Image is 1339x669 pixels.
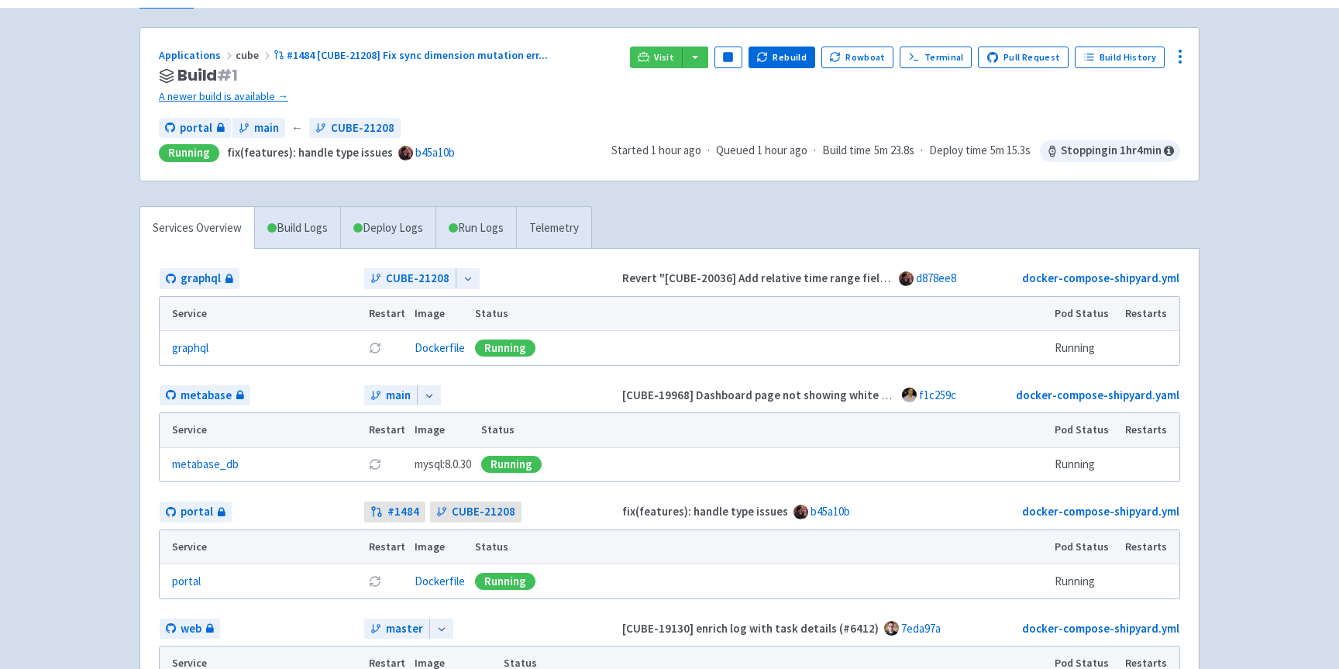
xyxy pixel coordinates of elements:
button: Pause [714,47,742,68]
span: graphql [181,270,221,288]
a: 7eda97a [901,621,941,636]
a: d878ee8 [916,271,956,285]
th: Service [160,413,363,447]
a: Pull Request [978,47,1069,68]
a: docker-compose-shipyard.yml [1022,504,1179,519]
span: master [386,620,423,638]
div: Running [159,144,219,162]
span: portal [180,119,212,137]
a: main [364,385,417,406]
th: Service [160,297,363,331]
span: main [254,119,279,137]
span: main [386,387,411,405]
td: Running [1050,447,1120,481]
a: portal [160,502,232,522]
strong: fix(features): handle type issues [227,145,393,160]
span: mysql:8.0.30 [415,456,471,474]
th: Restart [363,530,410,564]
th: Restart [363,297,410,331]
button: Restart pod [369,575,381,588]
div: Running [475,573,535,590]
time: 1 hour ago [651,143,701,157]
div: · · · [611,140,1180,162]
th: Pod Status [1050,413,1120,447]
th: Restarts [1120,413,1179,447]
a: portal [172,573,201,591]
a: CUBE-21208 [309,118,401,139]
th: Image [410,297,470,331]
span: web [181,620,201,638]
a: master [364,619,429,640]
th: Status [470,297,1050,331]
span: Started [611,143,701,157]
span: CUBE-21208 [386,270,449,288]
th: Restarts [1120,530,1179,564]
a: graphql [160,268,239,289]
span: #1484 [CUBE-21208] Fix sync dimension mutation err ... [287,48,548,62]
a: metabase_db [172,456,239,474]
button: Restart pod [369,458,381,471]
th: Status [470,530,1050,564]
time: 1 hour ago [757,143,807,157]
span: metabase [181,387,232,405]
strong: Revert "[CUBE-20036] Add relative time range fields (#356)" (#360) [622,271,969,285]
a: Build Logs [255,207,340,250]
a: A newer build is available → [159,88,618,105]
div: Running [475,340,535,357]
th: Image [410,530,470,564]
a: Dockerfile [415,574,465,588]
span: 5m 15.3s [990,142,1031,160]
span: Visit [654,51,674,64]
a: graphql [172,340,208,357]
a: Build History [1075,47,1165,68]
th: Restart [363,413,410,447]
a: web [160,619,220,640]
th: Service [160,530,363,564]
a: #1484 [CUBE-21208] Fix sync dimension mutation err... [274,48,550,62]
span: Stopping in 1 hr 4 min [1040,140,1180,162]
span: CUBE-21208 [452,503,515,521]
a: b45a10b [811,504,850,519]
button: Restart pod [369,342,381,354]
th: Restarts [1120,297,1179,331]
a: docker-compose-shipyard.yml [1022,271,1179,285]
span: CUBE-21208 [331,119,394,137]
th: Pod Status [1050,297,1120,331]
strong: [CUBE-19968] Dashboard page not showing white background (#83) [622,388,972,402]
a: docker-compose-shipyard.yml [1022,621,1179,636]
a: CUBE-21208 [430,502,521,522]
span: portal [181,503,213,521]
a: #1484 [364,502,425,522]
a: f1c259c [919,388,956,402]
td: Running [1050,331,1120,365]
a: Visit [630,47,683,68]
span: # 1 [217,64,238,86]
a: Dockerfile [415,340,465,355]
span: cube [236,48,274,62]
span: 5m 23.8s [874,142,914,160]
a: Run Logs [435,207,516,250]
th: Image [410,413,477,447]
span: Deploy time [929,142,987,160]
a: Deploy Logs [340,207,435,250]
a: main [232,118,285,139]
a: b45a10b [415,145,455,160]
strong: # 1484 [387,503,419,521]
td: Running [1050,564,1120,598]
div: Running [481,456,542,473]
a: Telemetry [516,207,591,250]
strong: [CUBE-19130] enrich log with task details (#6412) [622,621,879,636]
a: CUBE-21208 [364,268,456,289]
a: metabase [160,385,250,406]
a: Applications [159,48,236,62]
strong: fix(features): handle type issues [622,504,788,519]
th: Status [477,413,1050,447]
span: Queued [716,143,807,157]
a: docker-compose-shipyard.yaml [1016,388,1179,402]
span: Build [177,67,238,84]
button: Rebuild [749,47,815,68]
th: Pod Status [1050,530,1120,564]
a: portal [159,118,231,139]
a: Services Overview [140,207,254,250]
button: Rowboat [821,47,894,68]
